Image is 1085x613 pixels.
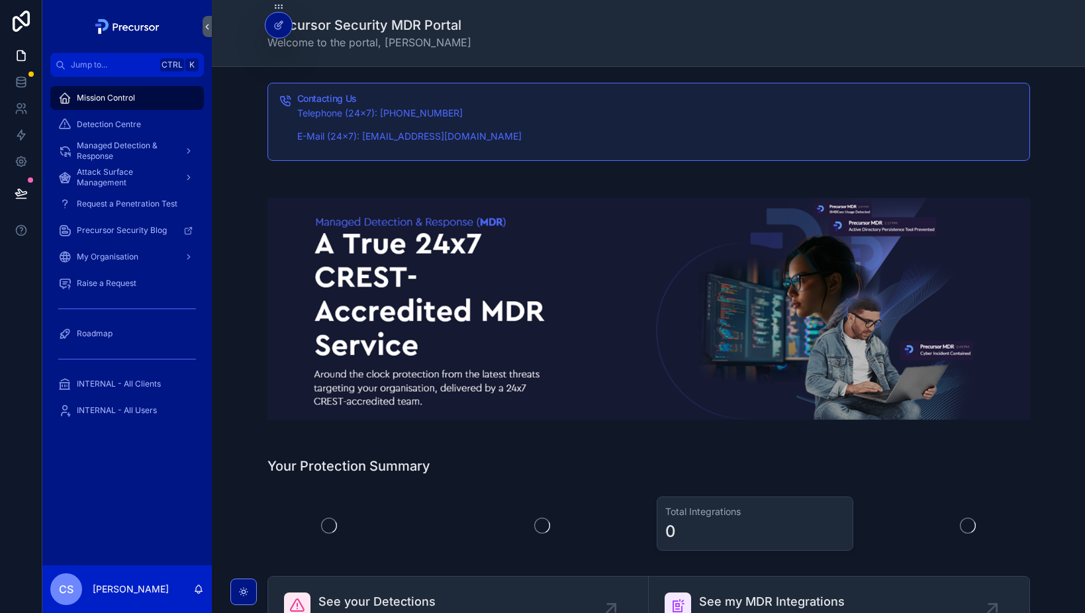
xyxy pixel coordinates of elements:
[77,328,113,339] span: Roadmap
[50,86,204,110] a: Mission Control
[77,119,141,130] span: Detection Centre
[267,34,471,50] span: Welcome to the portal, [PERSON_NAME]
[297,129,1019,144] p: E-Mail (24x7): [EMAIL_ADDRESS][DOMAIN_NAME]
[187,60,197,70] span: K
[267,198,1030,420] img: 17888-2024-08-22-14_25_07-Picture1.png
[665,505,845,518] h3: Total Integrations
[77,379,161,389] span: INTERNAL - All Clients
[42,77,212,440] div: scrollable content
[50,372,204,396] a: INTERNAL - All Clients
[77,93,135,103] span: Mission Control
[50,113,204,136] a: Detection Centre
[77,405,157,416] span: INTERNAL - All Users
[297,106,1019,144] div: Telephone (24x7): 01912491612 E-Mail (24x7): soc@precursorsecurity.com
[93,583,169,596] p: [PERSON_NAME]
[77,252,138,262] span: My Organisation
[59,581,73,597] span: CS
[50,53,204,77] button: Jump to...CtrlK
[267,457,430,475] h1: Your Protection Summary
[77,167,173,188] span: Attack Surface Management
[318,592,558,611] span: See your Detections
[297,94,1019,103] h5: Contacting Us
[77,278,136,289] span: Raise a Request
[267,16,471,34] h1: Precursor Security MDR Portal
[699,592,992,611] span: See my MDR Integrations
[71,60,155,70] span: Jump to...
[50,192,204,216] a: Request a Penetration Test
[50,139,204,163] a: Managed Detection & Response
[50,399,204,422] a: INTERNAL - All Users
[77,225,167,236] span: Precursor Security Blog
[50,322,204,346] a: Roadmap
[91,16,164,37] img: App logo
[665,521,676,542] div: 0
[50,218,204,242] a: Precursor Security Blog
[160,58,184,71] span: Ctrl
[77,140,173,162] span: Managed Detection & Response
[77,199,177,209] span: Request a Penetration Test
[297,106,1019,121] p: Telephone (24x7): [PHONE_NUMBER]
[50,245,204,269] a: My Organisation
[50,165,204,189] a: Attack Surface Management
[50,271,204,295] a: Raise a Request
